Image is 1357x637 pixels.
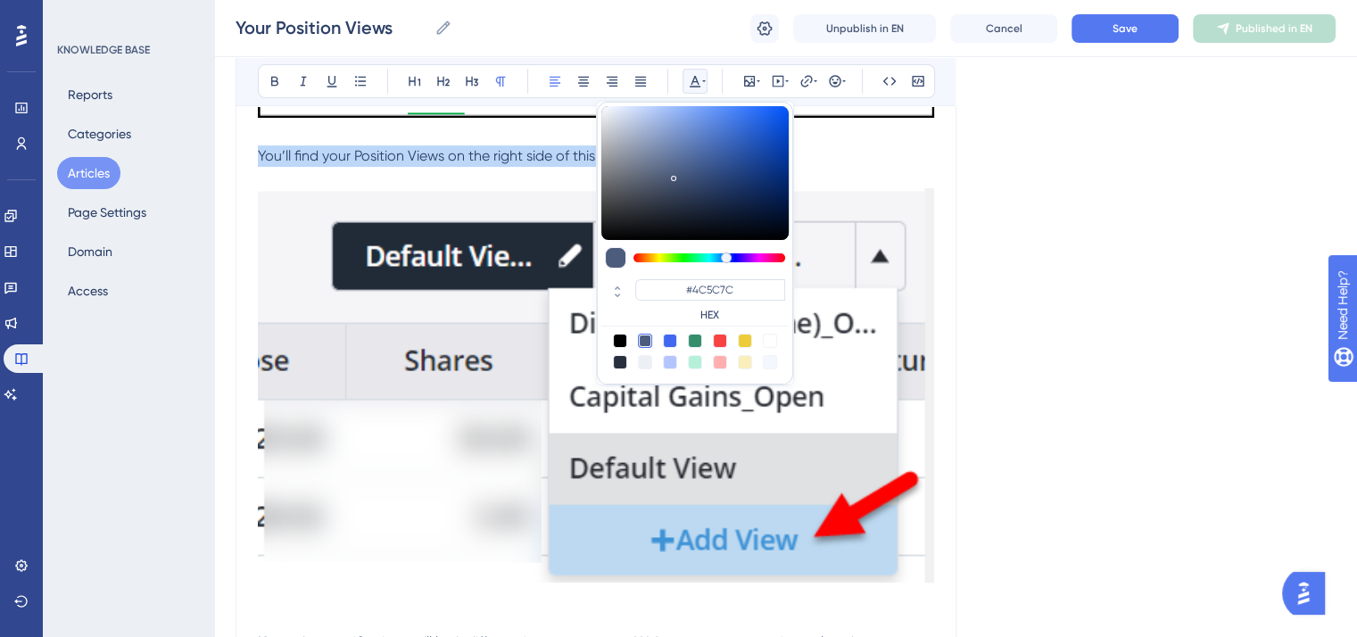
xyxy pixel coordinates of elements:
button: Articles [57,157,120,189]
button: Access [57,275,119,307]
button: Published in EN [1193,14,1336,43]
button: Unpublish in EN [793,14,936,43]
iframe: UserGuiding AI Assistant Launcher [1282,567,1336,620]
button: Domain [57,236,123,268]
span: Save [1113,21,1138,36]
button: Cancel [950,14,1057,43]
label: HEX [635,308,785,322]
span: Cancel [986,21,1022,36]
span: Need Help? [42,4,112,26]
span: Unpublish in EN [826,21,904,36]
button: Page Settings [57,196,157,228]
button: Save [1072,14,1179,43]
button: Reports [57,79,123,111]
button: Categories [57,118,142,150]
span: You’ll find your Position Views on the right side of this page. [258,147,636,164]
div: KNOWLEDGE BASE [57,43,150,57]
span: Published in EN [1236,21,1312,36]
input: Article Name [236,15,427,40]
